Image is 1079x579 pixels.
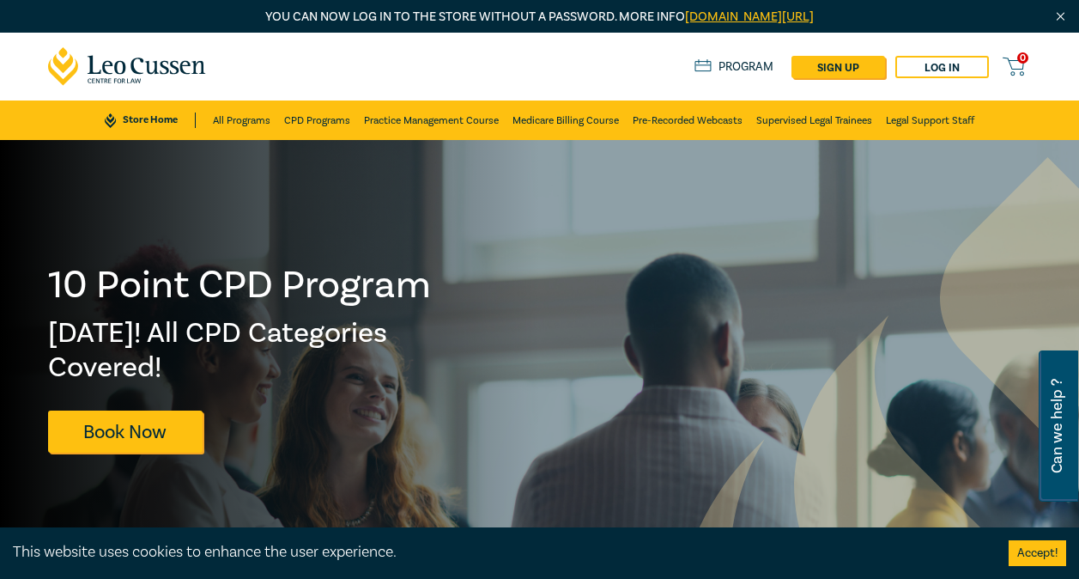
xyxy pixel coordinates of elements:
[213,101,270,140] a: All Programs
[364,101,499,140] a: Practice Management Course
[1049,361,1065,491] span: Can we help ?
[756,101,872,140] a: Supervised Legal Trainees
[105,113,195,128] a: Store Home
[694,59,774,75] a: Program
[48,411,203,453] a: Book Now
[48,263,433,308] h1: 10 Point CPD Program
[886,101,974,140] a: Legal Support Staff
[633,101,743,140] a: Pre-Recorded Webcasts
[685,9,814,25] a: [DOMAIN_NAME][URL]
[1053,9,1068,24] img: Close
[48,316,433,385] h2: [DATE]! All CPD Categories Covered!
[284,101,350,140] a: CPD Programs
[48,8,1032,27] p: You can now log in to the store without a password. More info
[512,101,619,140] a: Medicare Billing Course
[1017,52,1028,64] span: 0
[1009,540,1066,566] button: Accept cookies
[791,56,885,78] a: sign up
[13,541,983,564] div: This website uses cookies to enhance the user experience.
[895,56,989,78] a: Log in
